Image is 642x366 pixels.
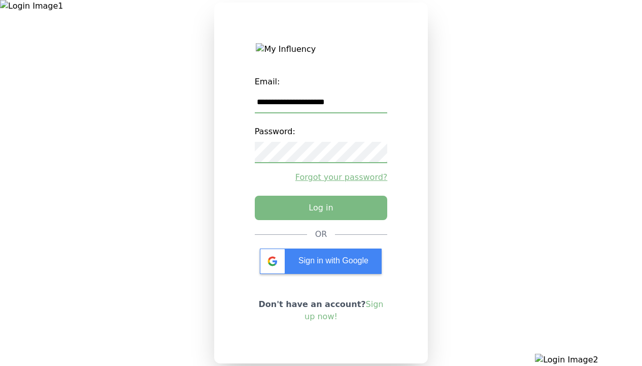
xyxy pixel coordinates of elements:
a: Forgot your password? [255,171,388,184]
div: OR [315,228,327,240]
button: Log in [255,196,388,220]
img: My Influency [256,43,386,55]
div: Sign in with Google [260,249,382,274]
img: Login Image2 [535,354,642,366]
label: Email: [255,72,388,92]
label: Password: [255,121,388,142]
span: Sign in with Google [298,256,368,265]
p: Don't have an account? [255,298,388,323]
